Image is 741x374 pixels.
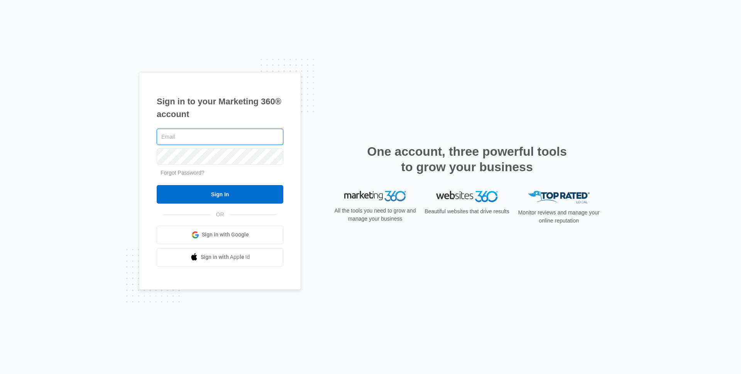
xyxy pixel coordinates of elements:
a: Sign in with Google [157,226,283,244]
h1: Sign in to your Marketing 360® account [157,95,283,121]
img: Websites 360 [436,191,498,202]
span: OR [211,211,230,219]
a: Forgot Password? [161,170,205,176]
p: Monitor reviews and manage your online reputation [516,209,602,225]
p: All the tools you need to grow and manage your business [332,207,418,223]
h2: One account, three powerful tools to grow your business [365,144,569,175]
a: Sign in with Apple Id [157,248,283,267]
span: Sign in with Apple Id [201,253,250,261]
input: Sign In [157,185,283,204]
p: Beautiful websites that drive results [424,207,510,216]
img: Top Rated Local [528,191,590,204]
img: Marketing 360 [344,191,406,202]
input: Email [157,129,283,145]
span: Sign in with Google [202,231,249,239]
